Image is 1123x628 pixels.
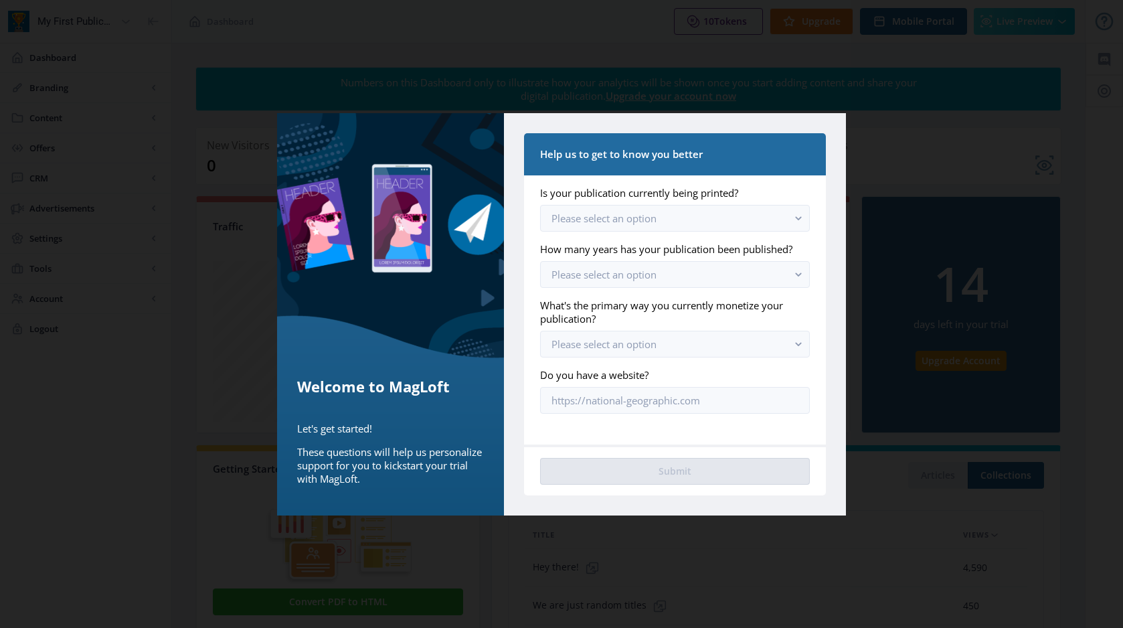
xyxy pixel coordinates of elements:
label: Is your publication currently being printed? [540,186,799,200]
input: https://national-geographic.com [540,387,810,414]
button: Please select an option [540,205,810,232]
nb-card-header: Help us to get to know you better [524,133,826,175]
p: These questions will help us personalize support for you to kickstart your trial with MagLoft. [297,445,484,485]
h5: Welcome to MagLoft [297,376,484,397]
span: Please select an option [551,268,657,281]
span: Please select an option [551,212,657,225]
button: Please select an option [540,331,810,358]
button: Submit [540,458,810,485]
button: Please select an option [540,261,810,288]
label: How many years has your publication been published? [540,242,799,256]
label: Do you have a website? [540,368,799,382]
p: Let's get started! [297,422,484,435]
label: What's the primary way you currently monetize your publication? [540,299,799,325]
span: Please select an option [551,337,657,351]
